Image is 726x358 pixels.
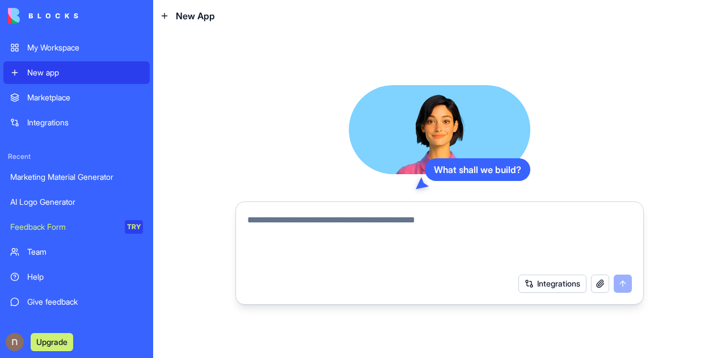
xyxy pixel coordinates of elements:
img: ACg8ocKGjMmNX7SB0bXdn6W3MRy06geVgqMF4MFGkdwaUqGSGq_BEA=s96-c [6,333,24,351]
a: Get Started [3,315,150,338]
div: What shall we build? [425,158,530,181]
span: New App [176,9,215,23]
div: AI Logo Generator [10,196,143,208]
div: Get Started [27,321,143,332]
div: Integrations [27,117,143,128]
a: New app [3,61,150,84]
a: AI Logo Generator [3,191,150,213]
button: Upgrade [31,333,73,351]
a: Team [3,241,150,263]
span: Recent [3,152,150,161]
a: Upgrade [31,336,73,347]
img: logo [8,8,78,24]
button: Integrations [518,275,586,293]
a: Integrations [3,111,150,134]
div: Feedback Form [10,221,117,233]
a: Help [3,266,150,288]
a: My Workspace [3,36,150,59]
a: Give feedback [3,290,150,313]
div: Marketplace [27,92,143,103]
a: Feedback FormTRY [3,216,150,238]
a: Marketing Material Generator [3,166,150,188]
a: Marketplace [3,86,150,109]
div: Team [27,246,143,258]
div: Give feedback [27,296,143,308]
div: New app [27,67,143,78]
div: Marketing Material Generator [10,171,143,183]
div: TRY [125,220,143,234]
div: Help [27,271,143,283]
div: My Workspace [27,42,143,53]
